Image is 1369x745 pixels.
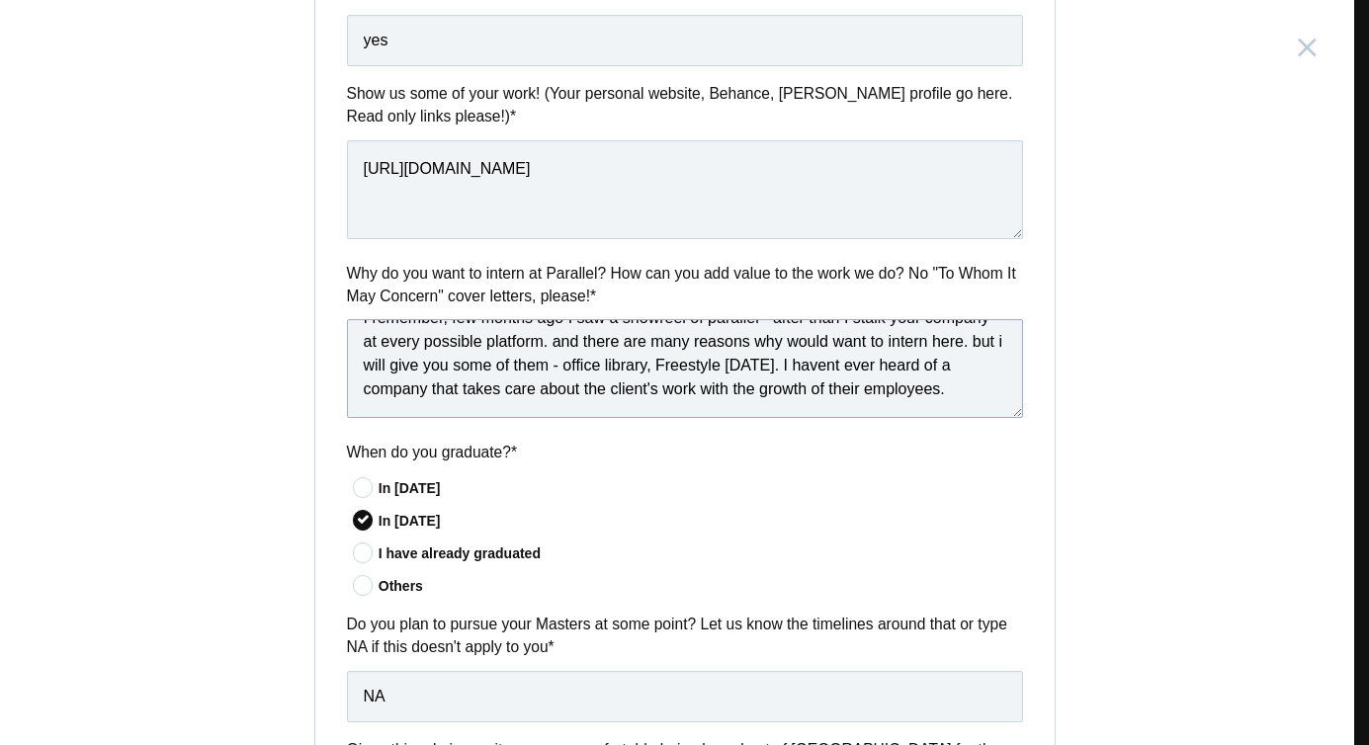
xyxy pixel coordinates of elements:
[379,478,1023,499] div: In [DATE]
[347,82,1023,128] label: Show us some of your work! (Your personal website, Behance, [PERSON_NAME] profile go here. Read o...
[347,441,1023,463] label: When do you graduate?
[379,543,1023,564] div: I have already graduated
[379,511,1023,532] div: In [DATE]
[379,576,1023,597] div: Others
[347,613,1023,659] label: Do you plan to pursue your Masters at some point? Let us know the timelines around that or type N...
[347,262,1023,308] label: Why do you want to intern at Parallel? How can you add value to the work we do? No "To Whom It Ma...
